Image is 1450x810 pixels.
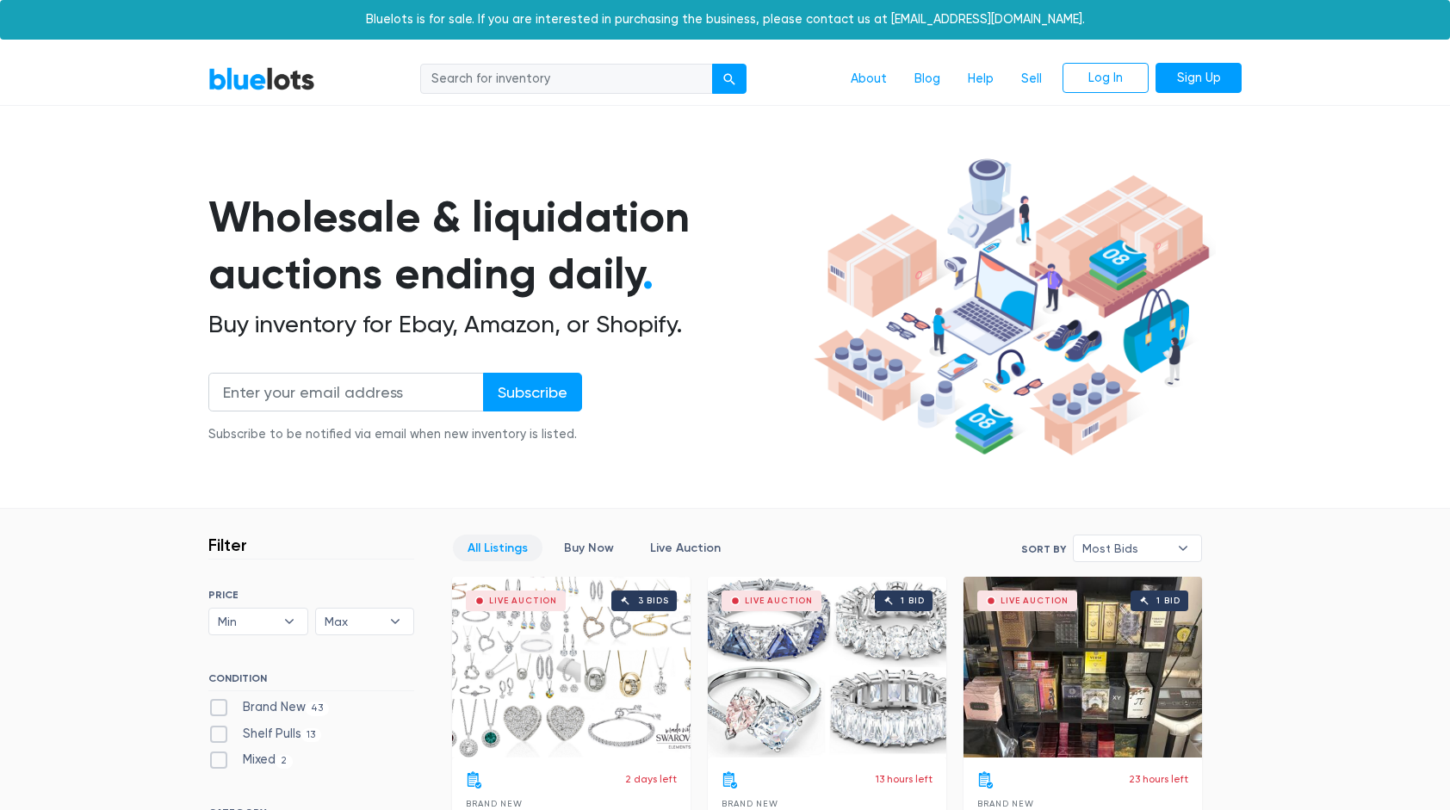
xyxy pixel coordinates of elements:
label: Sort By [1021,541,1066,557]
input: Subscribe [483,373,582,411]
a: All Listings [453,535,542,561]
b: ▾ [271,609,307,634]
h1: Wholesale & liquidation auctions ending daily [208,189,808,303]
span: 43 [306,702,329,715]
p: 23 hours left [1129,771,1188,787]
p: 13 hours left [876,771,933,787]
a: Live Auction 1 bid [708,577,946,757]
span: 2 [276,755,293,769]
div: Live Auction [1001,597,1069,605]
input: Search for inventory [420,64,713,95]
span: Brand New [466,799,522,808]
a: Sign Up [1156,63,1242,94]
h2: Buy inventory for Ebay, Amazon, or Shopify. [208,310,808,339]
a: Live Auction 1 bid [964,577,1202,757]
a: Blog [901,63,954,96]
label: Brand New [208,698,329,717]
h6: CONDITION [208,672,414,691]
a: Buy Now [549,535,629,561]
div: Live Auction [489,597,557,605]
span: Max [325,609,381,634]
span: Brand New [977,799,1033,808]
a: About [837,63,901,96]
a: Live Auction [635,535,735,561]
a: Help [954,63,1007,96]
a: BlueLots [208,66,315,91]
b: ▾ [377,609,413,634]
a: Log In [1063,63,1149,94]
a: Live Auction 3 bids [452,577,691,757]
div: 1 bid [1156,597,1180,605]
span: . [642,248,654,300]
label: Mixed [208,751,293,770]
div: Subscribe to be notified via email when new inventory is listed. [208,425,582,444]
span: Brand New [722,799,778,808]
a: Sell [1007,63,1056,96]
input: Enter your email address [208,373,484,411]
h6: PRICE [208,589,414,601]
b: ▾ [1165,535,1201,561]
div: 3 bids [638,597,669,605]
img: hero-ee84e7d0318cb26816c560f6b4441b76977f77a177738b4e94f68c95b2b83dbb.png [808,151,1216,464]
div: Live Auction [745,597,813,605]
h3: Filter [208,535,247,555]
label: Shelf Pulls [208,725,321,744]
span: 13 [301,728,321,742]
span: Most Bids [1082,535,1168,561]
p: 2 days left [625,771,677,787]
div: 1 bid [901,597,924,605]
span: Min [218,609,275,634]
